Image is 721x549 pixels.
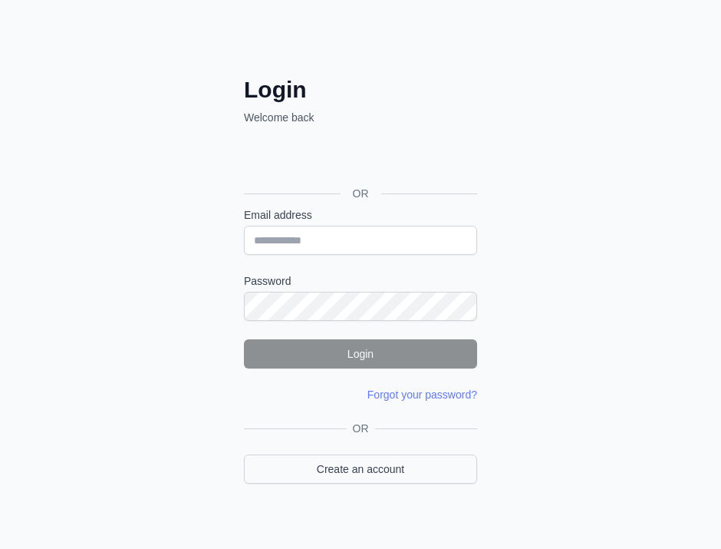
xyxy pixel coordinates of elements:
span: OR [347,421,375,436]
a: Create an account [244,455,477,484]
button: Login [244,339,477,369]
p: Welcome back [244,110,477,125]
a: Forgot your password? [367,389,477,401]
label: Password [244,273,477,289]
label: Email address [244,207,477,223]
iframe: Przycisk Zaloguj się przez Google [236,142,482,176]
span: OR [341,186,381,201]
h2: Login [244,76,477,104]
